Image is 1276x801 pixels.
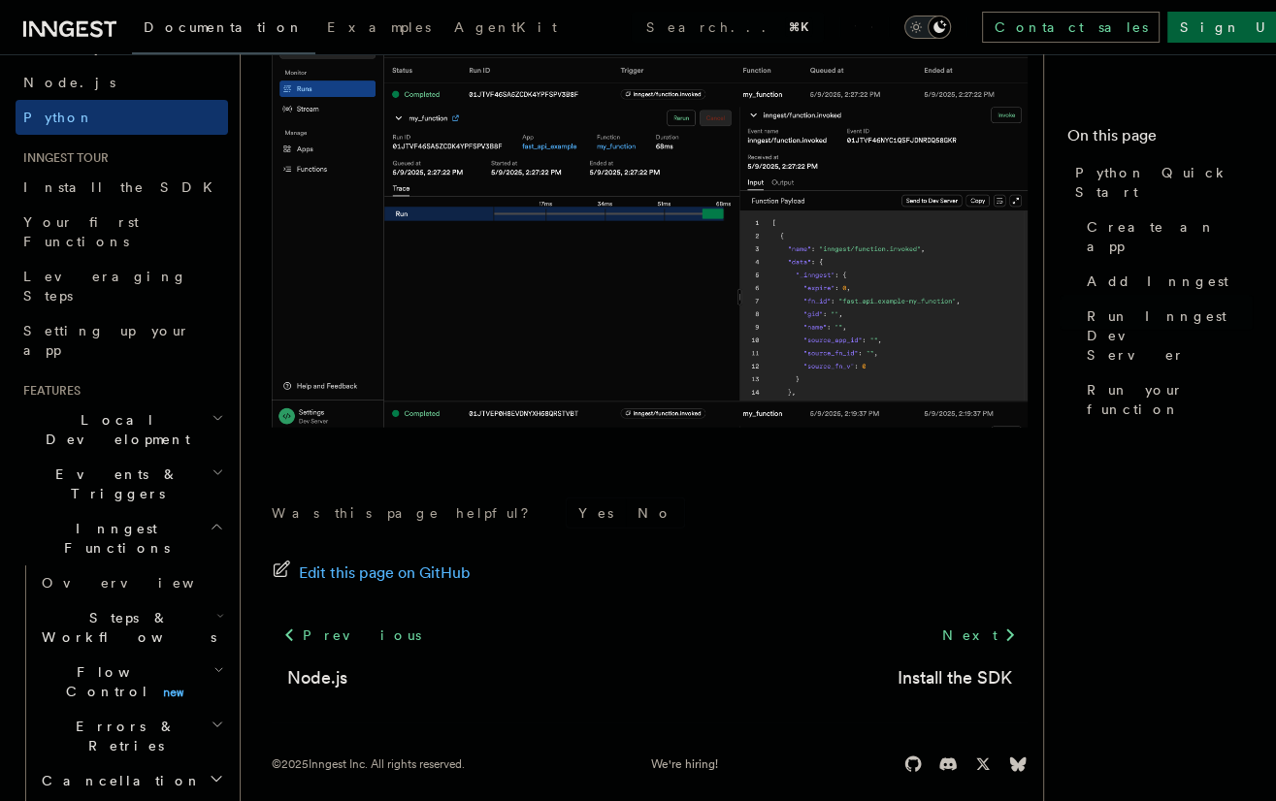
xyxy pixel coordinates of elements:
span: Create an app [1087,217,1253,256]
span: Node.js [23,75,115,90]
span: AgentKit [454,19,557,35]
span: Setting up your app [23,323,190,358]
span: Inngest tour [16,150,109,166]
div: © 2025 Inngest Inc. All rights reserved. [272,756,465,772]
span: new [157,682,189,703]
button: Local Development [16,402,228,457]
a: Setting up your app [16,313,228,368]
a: Python Quick Start [1067,155,1253,209]
span: Edit this page on GitHub [299,560,471,587]
a: Run your function [1079,372,1253,427]
a: AgentKit [442,6,569,52]
button: Cancellation [34,763,228,798]
a: Previous [272,618,432,653]
a: We're hiring! [651,756,718,772]
kbd: ⌘K [785,17,812,37]
a: Create an app [1079,209,1253,264]
p: Was this page helpful? [272,503,542,523]
button: Steps & Workflows [34,600,228,655]
button: Flow Controlnew [34,655,228,709]
span: Examples [327,19,431,35]
button: Toggle dark mode [904,16,951,39]
button: Search...⌘K [631,12,824,43]
a: Your first Functions [16,205,228,259]
a: Python [16,100,228,135]
span: Documentation [144,19,304,35]
a: Edit this page on GitHub [272,560,471,587]
a: Documentation [132,6,315,54]
a: Run Inngest Dev Server [1079,299,1253,372]
span: Your first Functions [23,214,139,249]
a: Contact sales [982,12,1160,43]
img: quick-start-run.png [272,3,1028,428]
button: Inngest Functions [16,511,228,565]
a: Install the SDK [898,664,1012,691]
a: Examples [315,6,442,52]
span: Local Development [16,410,212,449]
span: Flow Control [34,662,213,701]
a: Overview [34,565,228,600]
a: Next [930,618,1028,653]
span: Steps & Workflows [34,608,216,647]
a: Add Inngest [1079,264,1253,299]
span: Run Inngest Dev Server [1087,306,1253,365]
span: Python Quick Start [1075,163,1253,202]
button: Events & Triggers [16,457,228,511]
span: Leveraging Steps [23,269,187,304]
span: Events & Triggers [16,465,212,503]
span: Features [16,383,81,399]
button: Errors & Retries [34,709,228,763]
span: Cancellation [34,771,202,790]
span: Inngest Functions [16,519,210,558]
span: Add Inngest [1087,272,1228,291]
span: Python [23,110,94,125]
button: No [626,498,684,528]
a: Install the SDK [16,170,228,205]
span: Errors & Retries [34,717,211,755]
a: Node.js [287,664,347,691]
a: Node.js [16,65,228,100]
a: Leveraging Steps [16,259,228,313]
h4: On this page [1067,124,1253,155]
span: Overview [42,575,242,591]
button: Yes [567,498,625,528]
span: Install the SDK [23,179,224,195]
span: Run your function [1087,380,1253,419]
